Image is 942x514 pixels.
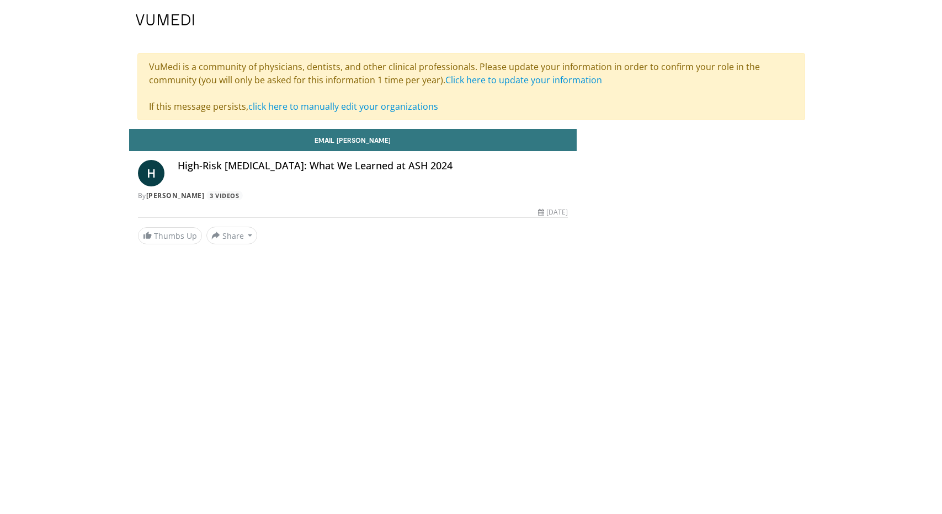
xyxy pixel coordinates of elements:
[206,227,258,244] button: Share
[138,227,202,244] a: Thumbs Up
[248,100,438,113] a: click here to manually edit your organizations
[206,191,243,200] a: 3 Videos
[146,191,205,200] a: [PERSON_NAME]
[129,129,577,151] a: Email [PERSON_NAME]
[138,191,568,201] div: By
[178,160,568,172] h4: High-Risk [MEDICAL_DATA]: What We Learned at ASH 2024
[136,14,194,25] img: VuMedi Logo
[538,207,568,217] div: [DATE]
[445,74,602,86] a: Click here to update your information
[138,160,164,186] a: H
[137,53,805,120] div: VuMedi is a community of physicians, dentists, and other clinical professionals. Please update yo...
